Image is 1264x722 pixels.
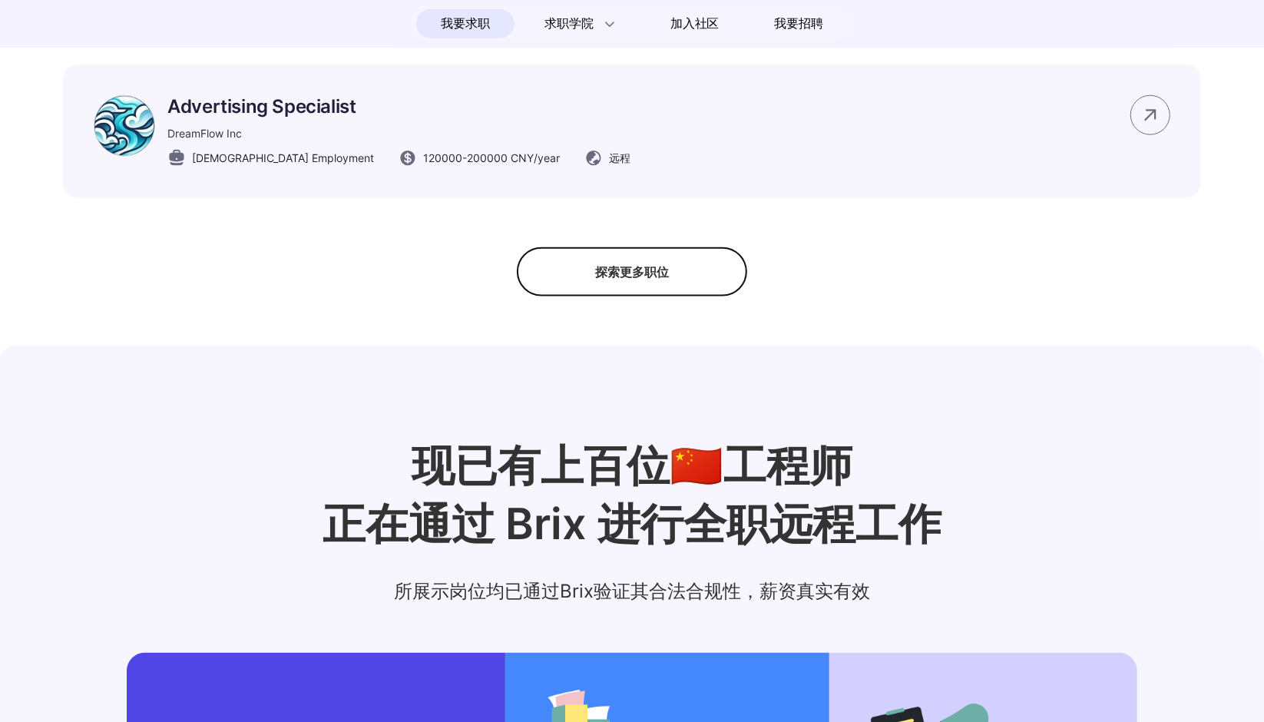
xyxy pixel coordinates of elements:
[167,127,242,140] span: DreamFlow Inc
[423,150,560,166] span: 120000 - 200000 CNY /year
[609,150,630,166] span: 远程
[545,15,594,33] span: 求职学院
[192,150,374,166] span: [DEMOGRAPHIC_DATA] Employment
[167,95,630,118] p: Advertising Specialist
[517,247,747,296] div: 探索更多职位
[670,12,719,36] span: 加入社区
[441,12,489,36] span: 我要求职
[774,15,822,33] span: 我要招聘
